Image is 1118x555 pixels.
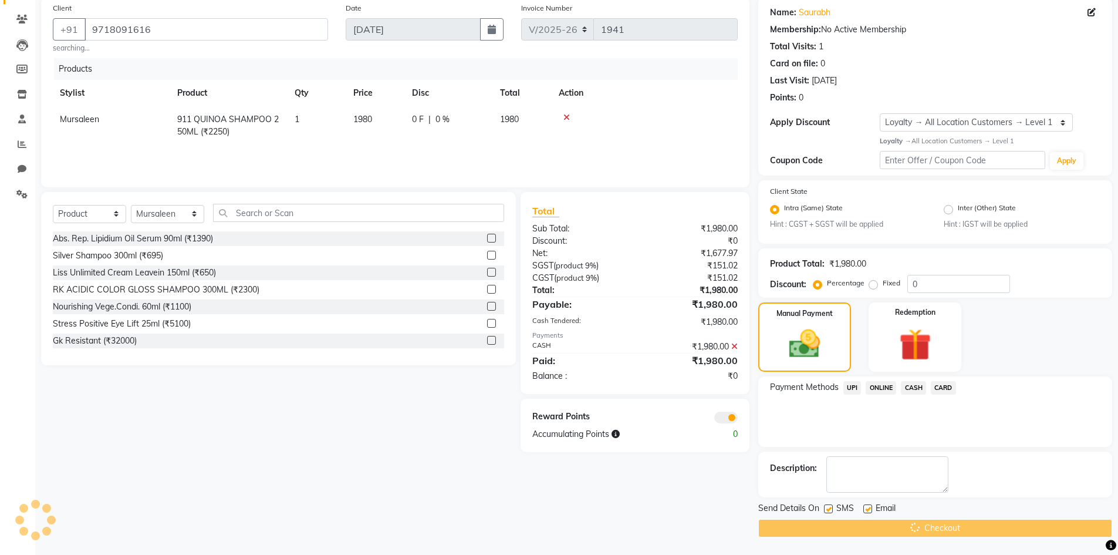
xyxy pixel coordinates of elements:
div: ₹1,677.97 [635,247,747,260]
div: Products [54,58,747,80]
label: Percentage [827,278,864,288]
div: Liss Unlimited Cream Leavein 150ml (₹650) [53,267,216,279]
small: Hint : IGST will be applied [944,219,1100,230]
div: Reward Points [523,411,635,423]
span: SMS [836,502,854,517]
div: Card on file: [770,58,818,70]
button: Apply [1050,152,1083,170]
div: RK ACIDIC COLOR GLOSS SHAMPOO 300ML (₹2300) [53,284,259,296]
div: Name: [770,6,796,19]
label: Intra (Same) State [784,203,843,217]
input: Search or Scan [213,204,504,222]
div: Membership: [770,23,821,36]
span: 9% [586,273,597,282]
div: Balance : [523,370,635,382]
div: Total Visits: [770,41,816,53]
th: Price [346,80,405,106]
span: 1 [295,114,299,125]
div: Cash Tendered: [523,316,635,328]
div: Stress Positive Eye Lift 25ml (₹5100) [53,318,191,330]
span: | [428,113,431,126]
div: Description: [770,462,817,475]
th: Disc [405,80,493,106]
button: +91 [53,18,86,41]
span: CARD [931,381,956,395]
div: ₹1,980.00 [829,258,866,270]
div: Net: [523,247,635,260]
span: 9% [585,261,596,270]
div: 0 [799,92,803,104]
div: ₹1,980.00 [635,354,747,368]
span: Mursaleen [60,114,99,125]
div: ₹1,980.00 [635,297,747,311]
div: Payable: [523,297,635,311]
th: Action [552,80,738,106]
img: _gift.svg [889,325,941,365]
div: Gk Resistant (₹32000) [53,335,137,347]
div: 0 [820,58,825,70]
span: Email [876,502,896,517]
div: All Location Customers → Level 1 [880,136,1100,146]
th: Total [493,80,552,106]
div: No Active Membership [770,23,1100,36]
span: ONLINE [866,381,896,395]
img: _cash.svg [779,326,830,362]
label: Date [346,3,362,14]
span: 0 F [412,113,424,126]
div: ₹0 [635,235,747,247]
div: CASH [523,341,635,353]
div: Silver Shampoo 300ml (₹695) [53,250,163,262]
small: searching... [53,43,328,53]
span: CASH [901,381,926,395]
label: Inter (Other) State [958,203,1016,217]
label: Manual Payment [776,308,833,319]
div: Payments [532,331,737,341]
label: Redemption [895,307,935,318]
span: Payment Methods [770,381,839,393]
div: ₹1,980.00 [635,223,747,235]
span: product [556,261,583,270]
div: ₹1,980.00 [635,341,747,353]
span: SGST [532,260,553,271]
span: 1980 [500,114,519,125]
div: Discount: [770,278,806,291]
div: Coupon Code [770,154,880,167]
div: 0 [691,428,747,440]
th: Stylist [53,80,170,106]
div: Nourishing Vege.Condi. 60ml (₹1100) [53,301,191,313]
strong: Loyalty → [880,137,911,145]
div: Accumulating Points [523,428,690,440]
div: ₹1,980.00 [635,316,747,328]
div: ₹0 [635,370,747,382]
div: ₹1,980.00 [635,284,747,297]
div: 1 [819,41,823,53]
div: Product Total: [770,258,825,270]
div: Points: [770,92,796,104]
div: ₹151.02 [635,260,747,272]
span: Send Details On [758,502,819,517]
span: 1980 [353,114,372,125]
div: Discount: [523,235,635,247]
label: Client [53,3,72,14]
a: Saurabh [799,6,830,19]
div: [DATE] [812,75,837,87]
span: product [556,273,584,282]
span: Total [532,205,559,217]
input: Enter Offer / Coupon Code [880,151,1045,169]
div: Sub Total: [523,223,635,235]
div: ( ) [523,272,635,284]
span: CGST [532,273,554,283]
span: 0 % [435,113,450,126]
label: Fixed [883,278,900,288]
input: Search by Name/Mobile/Email/Code [85,18,328,41]
div: Apply Discount [770,116,880,129]
label: Invoice Number [521,3,572,14]
th: Qty [288,80,346,106]
small: Hint : CGST + SGST will be applied [770,219,927,230]
label: Client State [770,186,808,197]
div: Total: [523,284,635,297]
span: 911 QUINOA SHAMPOO 250ML (₹2250) [177,114,279,137]
div: Abs. Rep. Lipidium Oil Serum 90ml (₹1390) [53,233,213,245]
th: Product [170,80,288,106]
span: UPI [843,381,862,395]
